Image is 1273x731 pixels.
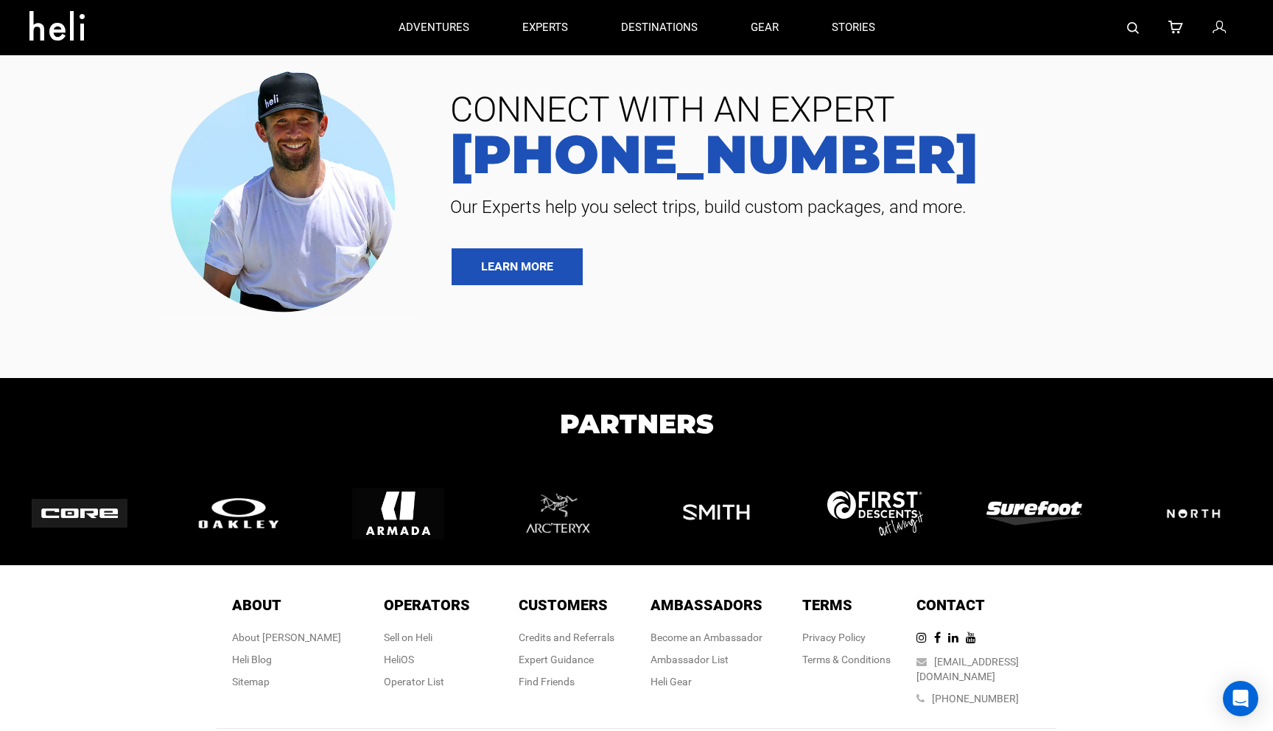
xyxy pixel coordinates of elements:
img: logo [191,494,287,532]
a: Heli Gear [650,676,692,688]
span: Operators [384,596,470,614]
a: Become an Ambassador [650,632,762,643]
a: Terms & Conditions [802,654,891,665]
a: Heli Blog [232,654,272,665]
span: Terms [802,596,852,614]
div: Ambassador List [650,652,762,667]
img: logo [352,467,444,559]
div: Sell on Heli [384,630,470,645]
img: logo [511,467,603,559]
a: LEARN MORE [452,248,583,285]
p: adventures [399,20,469,35]
span: Customers [519,596,608,614]
a: [PHONE_NUMBER] [439,127,1251,181]
a: Privacy Policy [802,632,866,643]
div: Open Intercom Messenger [1223,681,1258,716]
img: search-bar-icon.svg [1127,22,1139,34]
img: logo [827,491,923,535]
a: Expert Guidance [519,654,594,665]
img: logo [1146,489,1241,539]
p: destinations [621,20,698,35]
span: Our Experts help you select trips, build custom packages, and more. [439,195,1251,219]
span: About [232,596,281,614]
a: [PHONE_NUMBER] [932,693,1019,704]
p: experts [522,20,568,35]
img: contact our team [159,59,417,319]
div: About [PERSON_NAME] [232,630,341,645]
img: logo [32,499,127,528]
img: logo [670,467,762,559]
img: logo [986,501,1082,525]
div: Find Friends [519,674,614,689]
a: [EMAIL_ADDRESS][DOMAIN_NAME] [916,656,1019,682]
div: Sitemap [232,674,341,689]
span: Contact [916,596,985,614]
a: HeliOS [384,654,414,665]
span: Ambassadors [650,596,762,614]
a: Credits and Referrals [519,632,614,643]
span: CONNECT WITH AN EXPERT [439,92,1251,127]
div: Operator List [384,674,470,689]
